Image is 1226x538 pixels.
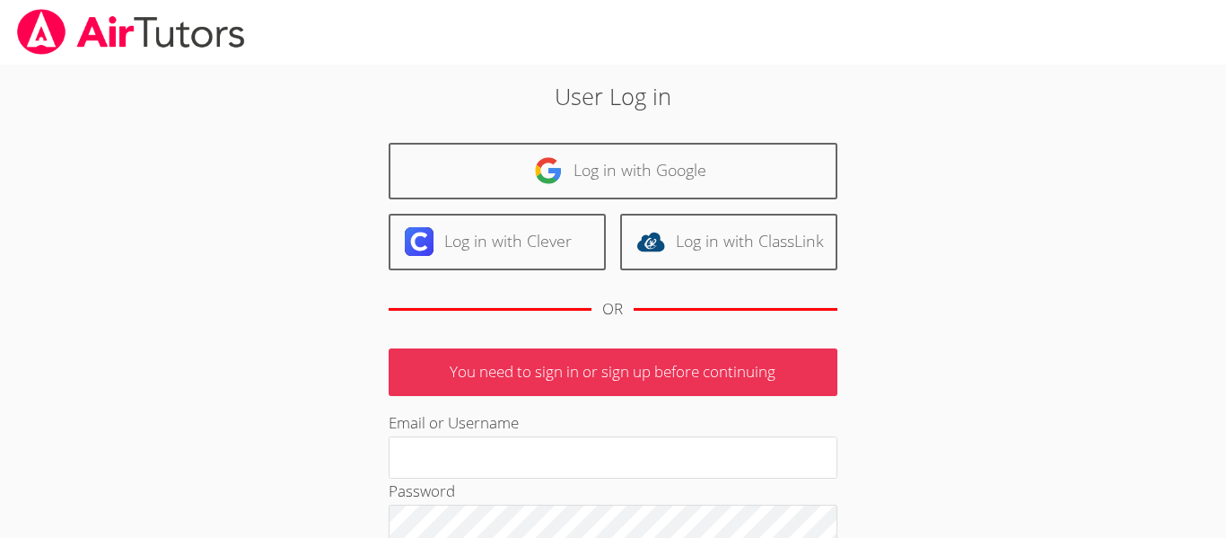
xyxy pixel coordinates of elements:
p: You need to sign in or sign up before continuing [389,348,837,396]
img: airtutors_banner-c4298cdbf04f3fff15de1276eac7730deb9818008684d7c2e4769d2f7ddbe033.png [15,9,247,55]
a: Log in with ClassLink [620,214,837,270]
img: google-logo-50288ca7cdecda66e5e0955fdab243c47b7ad437acaf1139b6f446037453330a.svg [534,156,563,185]
a: Log in with Google [389,143,837,199]
img: clever-logo-6eab21bc6e7a338710f1a6ff85c0baf02591cd810cc4098c63d3a4b26e2feb20.svg [405,227,433,256]
label: Password [389,481,455,501]
a: Log in with Clever [389,214,606,270]
h2: User Log in [282,79,944,113]
label: Email or Username [389,412,519,433]
div: OR [602,296,623,322]
img: classlink-logo-d6bb404cc1216ec64c9a2012d9dc4662098be43eaf13dc465df04b49fa7ab582.svg [636,227,665,256]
